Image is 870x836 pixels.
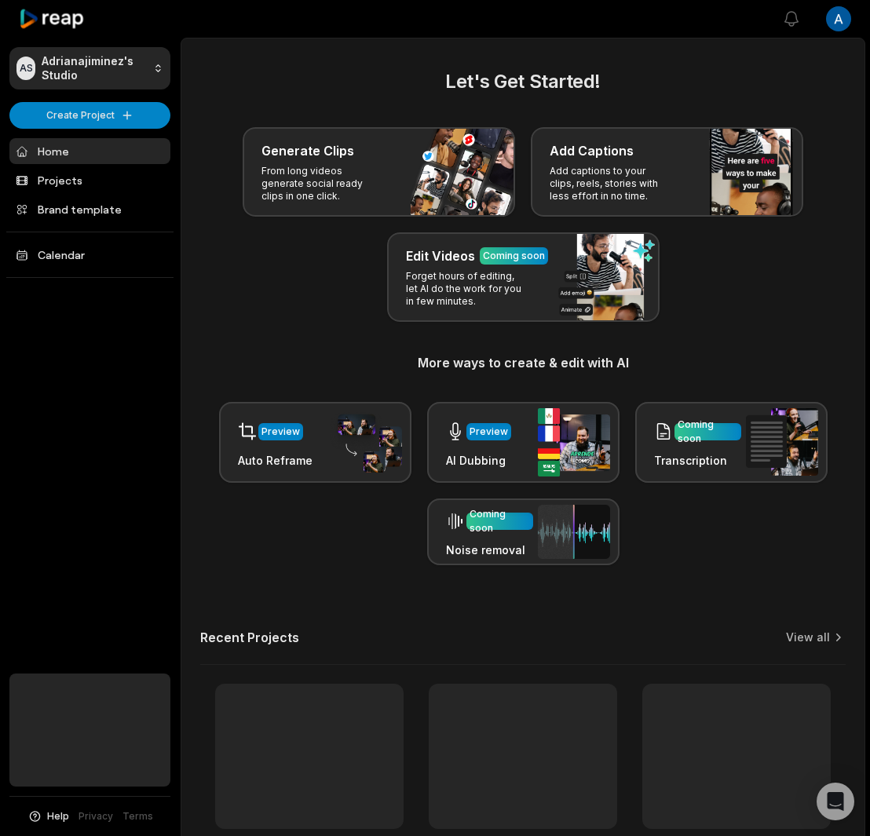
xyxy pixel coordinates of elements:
p: Adrianajiminez's Studio [42,54,147,82]
h3: Generate Clips [261,141,354,160]
div: Coming soon [483,249,545,263]
p: Forget hours of editing, let AI do the work for you in few minutes. [406,270,528,308]
div: Open Intercom Messenger [817,783,854,820]
h3: Auto Reframe [238,452,313,469]
a: Projects [9,167,170,193]
h3: Noise removal [446,542,533,558]
div: Coming soon [678,418,738,446]
h3: Transcription [654,452,741,469]
div: Preview [261,425,300,439]
a: Calendar [9,242,170,268]
a: Terms [122,809,153,823]
img: transcription.png [746,408,818,476]
a: Brand template [9,196,170,222]
img: auto_reframe.png [330,412,402,473]
h3: Add Captions [550,141,634,160]
a: Privacy [79,809,113,823]
span: Help [47,809,69,823]
a: Home [9,138,170,164]
p: Add captions to your clips, reels, stories with less effort in no time. [550,165,671,203]
div: Coming soon [470,507,530,535]
h3: Edit Videos [406,246,475,265]
img: ai_dubbing.png [538,408,610,476]
p: From long videos generate social ready clips in one click. [261,165,383,203]
h3: More ways to create & edit with AI [200,353,846,372]
img: noise_removal.png [538,505,610,559]
a: View all [786,630,830,645]
div: AS [16,57,35,80]
button: Create Project [9,102,170,129]
h3: AI Dubbing [446,452,511,469]
button: Help [27,809,69,823]
h2: Let's Get Started! [200,68,846,96]
h2: Recent Projects [200,630,299,645]
div: Preview [470,425,508,439]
